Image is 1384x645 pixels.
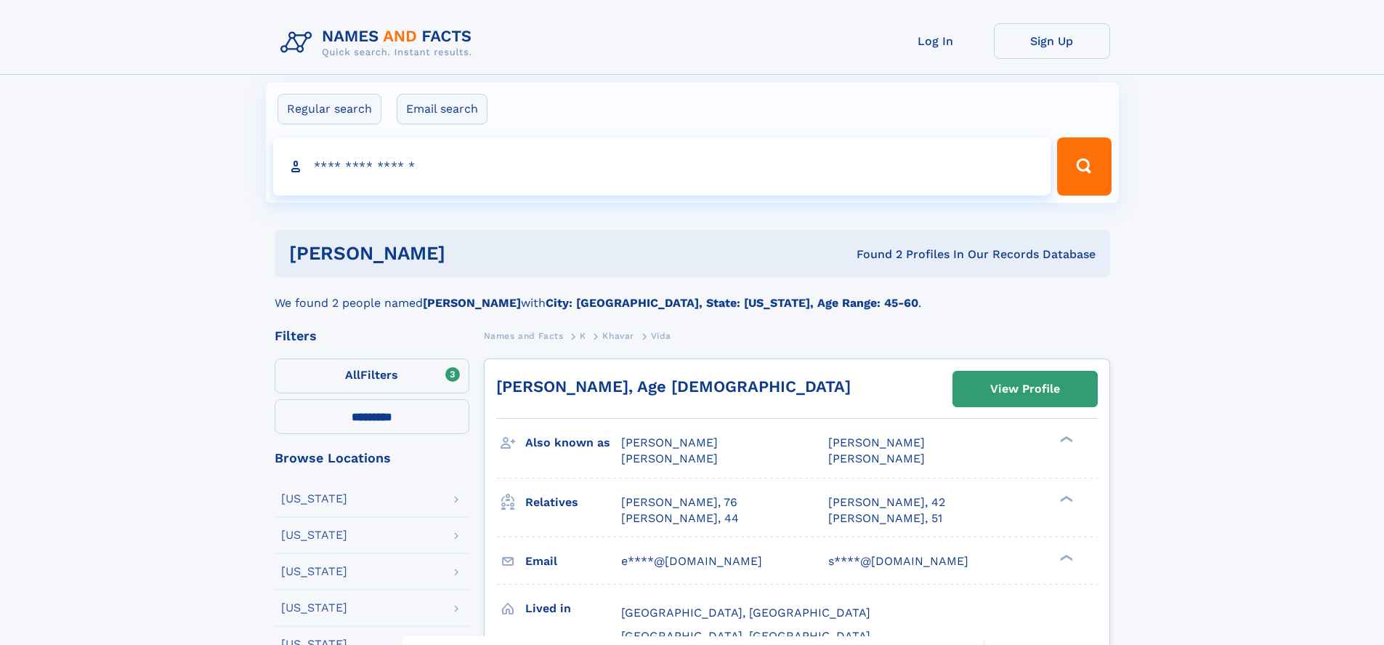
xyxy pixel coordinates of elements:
[345,368,360,382] span: All
[1057,137,1111,196] button: Search Button
[275,452,469,465] div: Browse Locations
[289,244,651,263] h1: [PERSON_NAME]
[525,430,621,455] h3: Also known as
[1056,553,1074,562] div: ❯
[525,549,621,574] h3: Email
[621,436,718,449] span: [PERSON_NAME]
[994,23,1110,59] a: Sign Up
[828,494,945,510] a: [PERSON_NAME], 42
[651,331,671,341] span: Vida
[275,277,1110,312] div: We found 2 people named with .
[525,490,621,515] h3: Relatives
[953,372,1097,406] a: View Profile
[1056,435,1074,444] div: ❯
[602,326,634,345] a: Khavar
[828,510,942,526] a: [PERSON_NAME], 51
[275,329,469,342] div: Filters
[580,331,586,341] span: K
[602,331,634,341] span: Khavar
[621,494,737,510] a: [PERSON_NAME], 76
[275,23,484,63] img: Logo Names and Facts
[1056,494,1074,503] div: ❯
[621,510,739,526] a: [PERSON_NAME], 44
[990,372,1060,406] div: View Profile
[621,629,870,643] span: [GEOGRAPHIC_DATA], [GEOGRAPHIC_DATA]
[828,452,925,465] span: [PERSON_NAME]
[273,137,1051,196] input: search input
[484,326,564,345] a: Names and Facts
[878,23,994,59] a: Log In
[580,326,586,345] a: K
[275,358,469,393] label: Filters
[651,247,1096,263] div: Found 2 Profiles In Our Records Database
[423,296,521,310] b: [PERSON_NAME]
[281,602,347,614] div: [US_STATE]
[281,566,347,577] div: [US_STATE]
[525,596,621,621] h3: Lived in
[281,529,347,541] div: [US_STATE]
[828,436,925,449] span: [PERSON_NAME]
[278,94,381,124] label: Regular search
[397,94,487,124] label: Email search
[496,377,851,396] a: [PERSON_NAME], Age [DEMOGRAPHIC_DATA]
[621,606,870,620] span: [GEOGRAPHIC_DATA], [GEOGRAPHIC_DATA]
[546,296,918,310] b: City: [GEOGRAPHIC_DATA], State: [US_STATE], Age Range: 45-60
[281,493,347,505] div: [US_STATE]
[621,452,718,465] span: [PERSON_NAME]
